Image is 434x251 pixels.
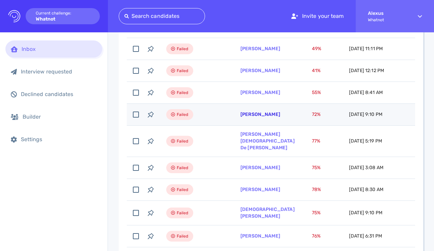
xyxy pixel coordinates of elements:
span: [DATE] 11:11 PM [349,46,383,52]
span: Failed [177,111,189,119]
div: Declined candidates [21,91,97,97]
a: [PERSON_NAME] [240,187,280,192]
div: Inbox [22,46,97,52]
span: Failed [177,186,189,194]
span: Failed [177,67,189,75]
span: Failed [177,164,189,172]
div: Interview requested [21,68,97,75]
a: [DEMOGRAPHIC_DATA][PERSON_NAME] [240,207,295,219]
span: Failed [177,232,189,240]
div: Settings [21,136,97,143]
span: Failed [177,89,189,97]
span: Failed [177,45,189,53]
span: 41 % [312,68,321,73]
span: [DATE] 3:08 AM [349,165,383,170]
a: [PERSON_NAME] [240,68,280,73]
a: [PERSON_NAME] [240,233,280,239]
span: 75 % [312,165,321,170]
span: Failed [177,209,189,217]
strong: Alexus [368,10,406,16]
span: [DATE] 12:12 PM [349,68,384,73]
span: [DATE] 8:41 AM [349,90,383,95]
span: 76 % [312,233,321,239]
span: [DATE] 6:31 PM [349,233,382,239]
a: [PERSON_NAME][DEMOGRAPHIC_DATA] De [PERSON_NAME] [240,131,295,151]
div: Builder [23,114,97,120]
span: Whatnot [368,18,406,22]
a: [PERSON_NAME] [240,90,280,95]
span: [DATE] 8:30 AM [349,187,383,192]
span: 75 % [312,210,321,216]
a: [PERSON_NAME] [240,165,280,170]
span: 55 % [312,90,321,95]
span: 77 % [312,138,320,144]
span: [DATE] 5:19 PM [349,138,382,144]
a: [PERSON_NAME] [240,46,280,52]
a: [PERSON_NAME] [240,112,280,117]
span: 72 % [312,112,321,117]
span: [DATE] 9:10 PM [349,210,382,216]
span: Failed [177,137,189,145]
span: [DATE] 9:10 PM [349,112,382,117]
span: 78 % [312,187,321,192]
span: 49 % [312,46,321,52]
